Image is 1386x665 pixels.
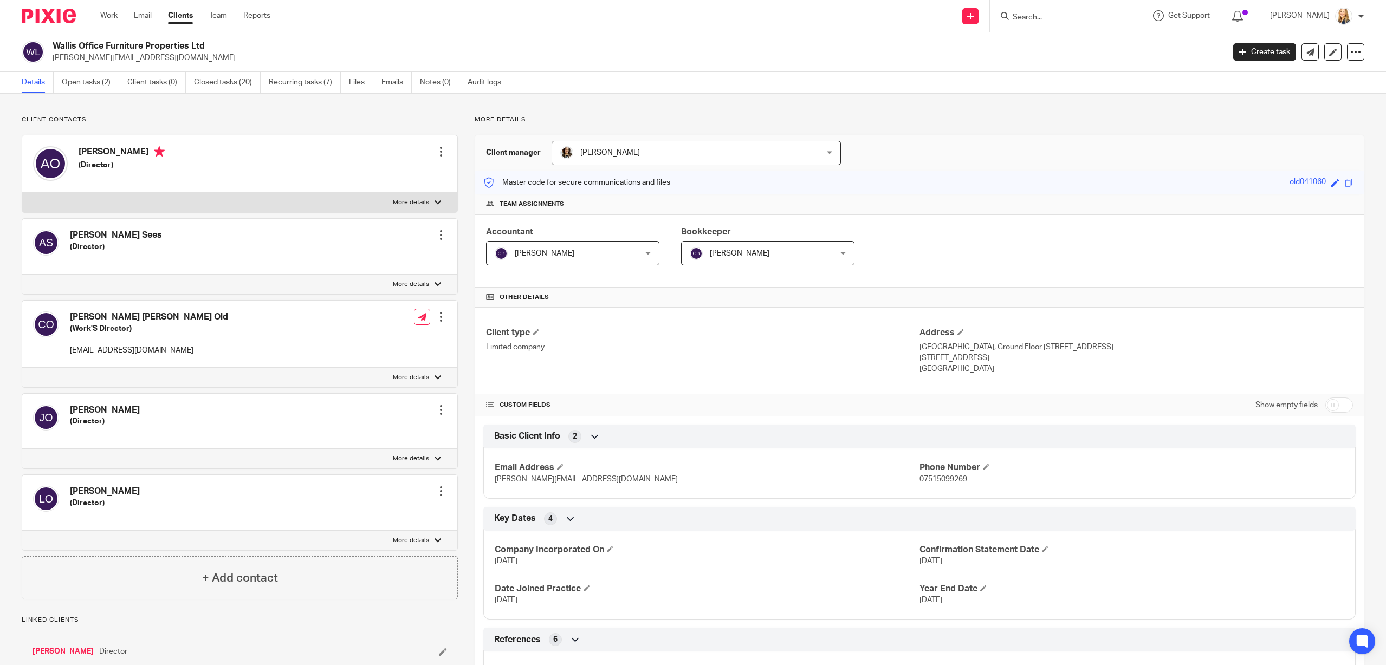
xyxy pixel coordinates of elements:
[515,250,574,257] span: [PERSON_NAME]
[70,242,162,252] h5: (Director)
[381,72,412,93] a: Emails
[681,227,731,236] span: Bookkeeper
[70,311,228,323] h4: [PERSON_NAME] [PERSON_NAME] Old
[580,149,640,157] span: [PERSON_NAME]
[70,498,140,508] h5: (Director)
[1335,8,1352,25] img: Headshot%20White%20Background.jpg
[919,327,1353,338] h4: Address
[573,431,577,442] span: 2
[33,230,59,256] img: svg%3E
[475,115,1364,124] p: More details
[79,146,165,160] h4: [PERSON_NAME]
[100,10,118,21] a: Work
[483,177,670,188] p: Master code for secure communications and files
[919,462,1344,473] h4: Phone Number
[393,373,429,382] p: More details
[919,557,942,565] span: [DATE]
[393,536,429,545] p: More details
[495,475,678,483] span: [PERSON_NAME][EMAIL_ADDRESS][DOMAIN_NAME]
[486,327,919,338] h4: Client type
[919,342,1353,353] p: [GEOGRAPHIC_DATA], Ground Floor [STREET_ADDRESS]
[710,250,769,257] span: [PERSON_NAME]
[560,146,573,159] img: 2020-11-15%2017.26.54-1.jpg
[919,353,1353,363] p: [STREET_ADDRESS]
[500,293,549,302] span: Other details
[393,280,429,289] p: More details
[168,10,193,21] a: Clients
[22,616,458,624] p: Linked clients
[420,72,459,93] a: Notes (0)
[486,401,919,409] h4: CUSTOM FIELDS
[495,557,517,565] span: [DATE]
[70,345,228,356] p: [EMAIL_ADDRESS][DOMAIN_NAME]
[22,115,458,124] p: Client contacts
[22,72,54,93] a: Details
[202,570,278,586] h4: + Add contact
[194,72,261,93] a: Closed tasks (20)
[53,53,1217,63] p: [PERSON_NAME][EMAIL_ADDRESS][DOMAIN_NAME]
[393,454,429,463] p: More details
[62,72,119,93] a: Open tasks (2)
[690,247,703,260] img: svg%3E
[393,198,429,207] p: More details
[919,363,1353,374] p: [GEOGRAPHIC_DATA]
[33,146,68,181] img: svg%3E
[495,596,517,604] span: [DATE]
[70,405,140,416] h4: [PERSON_NAME]
[468,72,509,93] a: Audit logs
[33,405,59,431] img: svg%3E
[495,247,508,260] img: svg%3E
[33,311,59,337] img: svg%3E
[1168,12,1210,19] span: Get Support
[269,72,341,93] a: Recurring tasks (7)
[494,513,536,524] span: Key Dates
[486,342,919,353] p: Limited company
[70,416,140,427] h5: (Director)
[1270,10,1330,21] p: [PERSON_NAME]
[99,646,127,657] span: Director
[154,146,165,157] i: Primary
[494,634,541,646] span: References
[70,323,228,334] h5: (Work'S Director)
[1233,43,1296,61] a: Create task
[134,10,152,21] a: Email
[500,200,564,208] span: Team assignments
[486,227,533,236] span: Accountant
[553,634,558,645] span: 6
[494,431,560,442] span: Basic Client Info
[22,9,76,23] img: Pixie
[919,475,967,483] span: 07515099269
[919,596,942,604] span: [DATE]
[53,41,984,52] h2: Wallis Office Furniture Properties Ltd
[495,544,919,556] h4: Company Incorporated On
[919,583,1344,595] h4: Year End Date
[919,544,1344,556] h4: Confirmation Statement Date
[349,72,373,93] a: Files
[33,646,94,657] a: [PERSON_NAME]
[127,72,186,93] a: Client tasks (0)
[209,10,227,21] a: Team
[548,513,553,524] span: 4
[1255,400,1318,410] label: Show empty fields
[1012,13,1109,23] input: Search
[1290,177,1326,189] div: old041060
[495,583,919,595] h4: Date Joined Practice
[70,230,162,241] h4: [PERSON_NAME] Sees
[22,41,44,63] img: svg%3E
[243,10,270,21] a: Reports
[33,486,59,512] img: svg%3E
[495,462,919,473] h4: Email Address
[70,486,140,497] h4: [PERSON_NAME]
[486,147,541,158] h3: Client manager
[79,160,165,171] h5: (Director)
